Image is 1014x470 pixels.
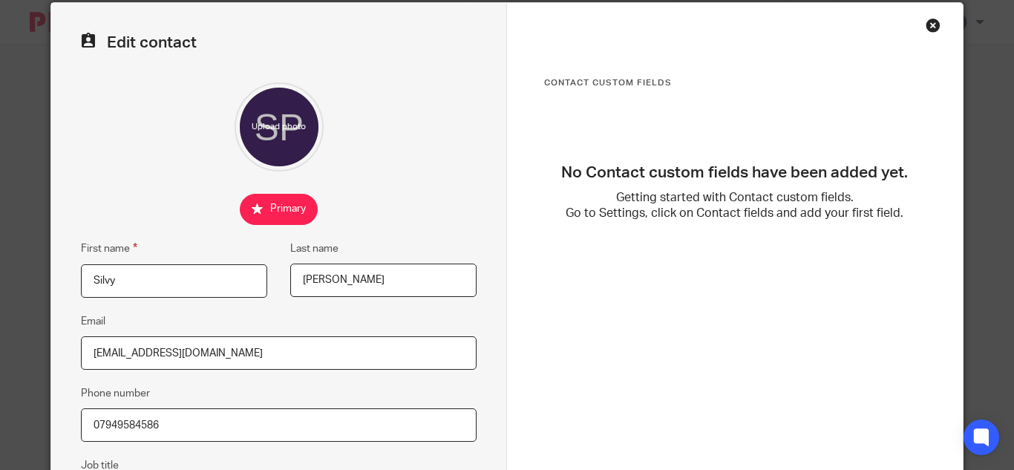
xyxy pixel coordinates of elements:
h2: Edit contact [81,33,477,53]
label: Last name [290,241,338,256]
label: First name [81,240,137,257]
label: Phone number [81,386,150,401]
p: Getting started with Contact custom fields. Go to Settings, click on Contact fields and add your ... [544,190,926,222]
label: Email [81,314,105,329]
div: Close this dialog window [926,18,941,33]
h3: Contact Custom fields [544,77,926,89]
h3: No Contact custom fields have been added yet. [544,163,926,183]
